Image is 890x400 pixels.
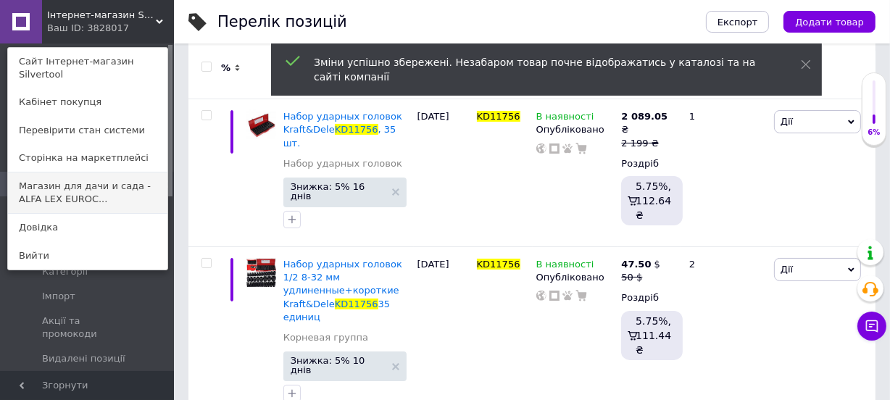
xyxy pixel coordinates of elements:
[283,259,402,309] span: Набор ударных головок 1/2 8-32 мм удлиненные+короткие Kraft&Dele
[536,259,594,274] span: В наявності
[291,356,385,375] span: Знижка: 5% 10 днів
[862,128,886,138] div: 6%
[621,291,677,304] div: Роздріб
[335,299,378,309] span: KD11756
[636,315,671,356] span: 5.75%, 111.44 ₴
[536,111,594,126] span: В наявності
[8,48,167,88] a: Сайт Інтернет-магазин Silvertool
[246,258,276,288] img: Набор ударных головок 1/2 8-32 мм удлиненные+короткие Kraft&Dele KD11756 35 единиц
[8,214,167,241] a: Довідка
[414,99,473,247] div: [DATE]
[636,180,671,221] span: 5.75%, 112.64 ₴
[8,172,167,213] a: Магазин для дачи и сада - ALFA LEX EUROC...
[246,110,276,140] img: Набор ударных головок Kraft&Dele KD11756, 35 шт.
[291,182,385,201] span: Знижка: 5% 16 днів
[621,271,660,284] div: 50 $
[8,242,167,270] a: Вийти
[536,123,615,136] div: Опубліковано
[283,111,402,135] span: Набор ударных головок Kraft&Dele
[314,55,765,84] div: Зміни успішно збережені. Незабаром товар почне відображатись у каталозі та на сайті компанії
[8,144,167,172] a: Сторінка на маркетплейсі
[47,9,156,22] span: Інтернет-магазин Silvertool
[283,124,396,148] span: , 35 шт.
[8,88,167,116] a: Кабінет покупця
[283,299,390,322] span: 35 единиц
[621,258,660,271] div: $
[221,62,230,75] span: %
[283,331,368,344] a: Корневая группа
[47,22,108,35] div: Ваш ID: 3828017
[681,99,770,247] div: 1
[621,259,651,270] b: 47.50
[536,271,615,284] div: Опубліковано
[42,265,88,278] span: Категорії
[621,157,677,170] div: Роздріб
[781,116,793,127] span: Дії
[706,11,770,33] button: Експорт
[477,111,520,122] span: KD11756
[42,290,75,303] span: Імпорт
[8,117,167,144] a: Перевірити стан системи
[335,124,378,135] span: KD11756
[283,259,402,322] a: Набор ударных головок 1/2 8-32 мм удлиненные+короткие Kraft&DeleKD1175635 единиц
[42,352,125,365] span: Видалені позиції
[621,137,677,150] div: 2 199 ₴
[781,264,793,275] span: Дії
[42,314,134,341] span: Акції та промокоди
[857,312,886,341] button: Чат з покупцем
[283,157,402,170] a: Набор ударных головок
[217,14,347,30] div: Перелік позицій
[795,17,864,28] span: Додати товар
[283,111,402,148] a: Набор ударных головок Kraft&DeleKD11756, 35 шт.
[621,111,667,122] b: 2 089.05
[477,259,520,270] span: KD11756
[718,17,758,28] span: Експорт
[621,110,677,136] div: ₴
[783,11,876,33] button: Додати товар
